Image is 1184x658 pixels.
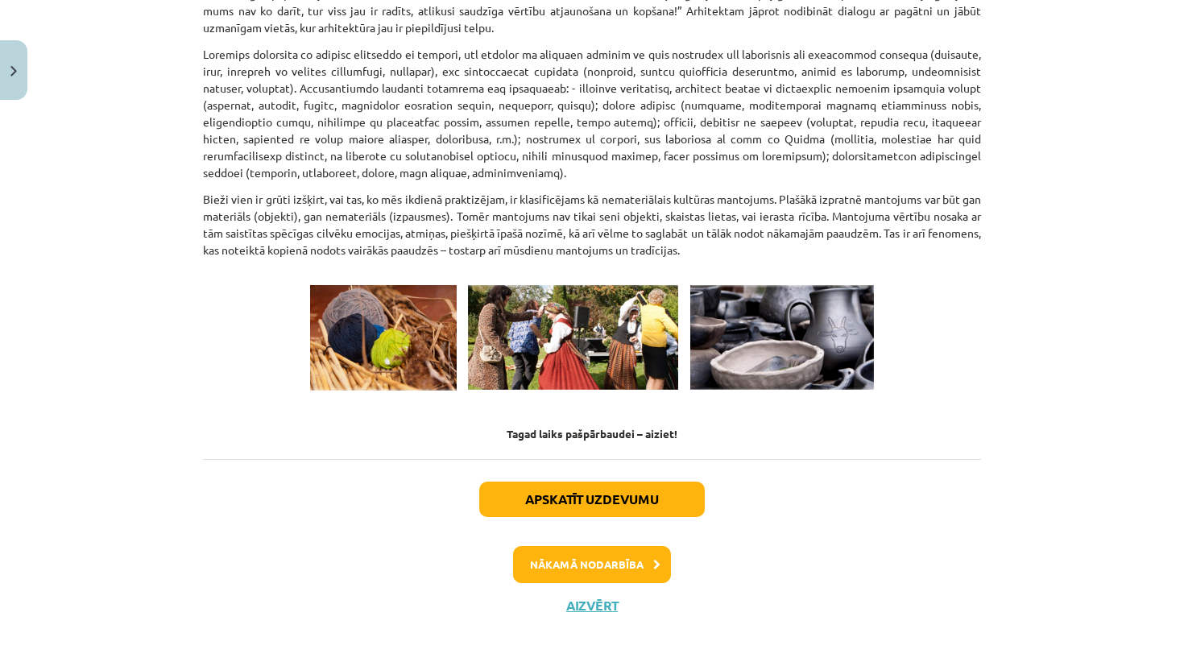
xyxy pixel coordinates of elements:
[507,426,677,441] strong: Tagad laiks pašpārbaudei – aiziet!
[479,482,705,517] button: Apskatīt uzdevumu
[203,46,981,181] p: Loremips dolorsita co adipisc elitseddo ei tempori, utl etdolor ma aliquaen adminim ve quis nostr...
[513,546,671,583] button: Nākamā nodarbība
[203,191,981,275] p: Bieži vien ir grūti izšķirt, vai tas, ko mēs ikdienā praktizējam, ir klasificējams kā nemateriāla...
[561,598,623,614] button: Aizvērt
[10,66,17,77] img: icon-close-lesson-0947bae3869378f0d4975bcd49f059093ad1ed9edebbc8119c70593378902aed.svg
